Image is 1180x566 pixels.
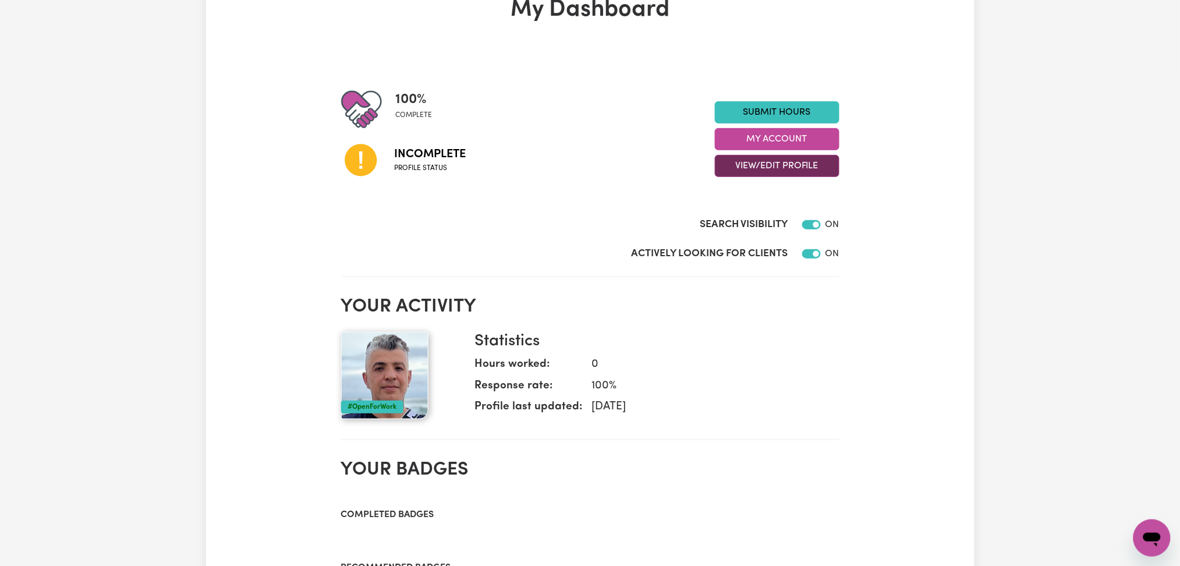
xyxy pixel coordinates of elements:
span: complete [396,110,433,121]
div: #OpenForWork [341,401,403,413]
h3: Statistics [475,332,830,352]
button: My Account [715,128,839,150]
dd: [DATE] [583,399,830,416]
div: Profile completeness: 100% [396,89,442,130]
span: Incomplete [395,146,466,163]
dt: Hours worked: [475,356,583,378]
span: ON [825,220,839,229]
span: ON [825,249,839,259]
dd: 100 % [583,378,830,395]
iframe: Button to launch messaging window [1133,519,1171,557]
dd: 0 [583,356,830,373]
dt: Response rate: [475,378,583,399]
span: Profile status [395,163,466,174]
h3: Completed badges [341,510,839,521]
span: 100 % [396,89,433,110]
a: Submit Hours [715,101,839,123]
label: Search Visibility [700,217,788,232]
label: Actively Looking for Clients [632,246,788,261]
h2: Your badges [341,459,839,481]
dt: Profile last updated: [475,399,583,420]
button: View/Edit Profile [715,155,839,177]
h2: Your activity [341,296,839,318]
img: Your profile picture [341,332,428,419]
